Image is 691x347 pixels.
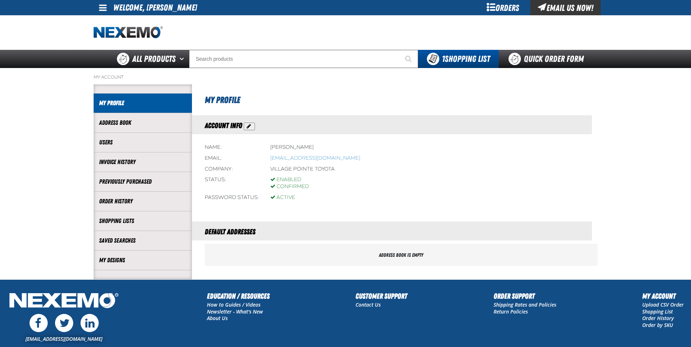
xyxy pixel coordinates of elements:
[400,50,418,68] button: Start Searching
[99,178,187,186] a: Previously Purchased
[177,50,189,68] button: Open All Products pages
[189,50,418,68] input: Search
[642,308,673,315] a: Shopping List
[94,26,163,39] img: Nexemo logo
[494,291,556,302] h2: Order Support
[99,197,187,206] a: Order History
[642,322,673,328] a: Order by SKU
[99,217,187,225] a: Shopping Lists
[205,176,259,190] div: Status
[642,301,684,308] a: Upload CSV Order
[494,301,556,308] a: Shipping Rates and Policies
[494,308,528,315] a: Return Policies
[270,155,360,161] a: Opens a default email client to write an email to mmartin@vtaig.com
[99,256,187,264] a: My Designs
[207,308,263,315] a: Newsletter - What's New
[25,335,102,342] a: [EMAIL_ADDRESS][DOMAIN_NAME]
[356,291,407,302] h2: Customer Support
[207,291,270,302] h2: Education / Resources
[99,138,187,147] a: Users
[205,121,242,130] span: Account Info
[642,315,674,322] a: Order History
[205,95,240,105] span: My Profile
[99,236,187,245] a: Saved Searches
[270,155,360,161] bdo: [EMAIL_ADDRESS][DOMAIN_NAME]
[205,244,598,266] div: Address book is empty
[270,166,335,173] div: Village Pointe Toyota
[94,74,123,80] a: My Account
[207,301,260,308] a: How to Guides / Videos
[205,144,259,151] div: Name
[99,99,187,107] a: My Profile
[244,123,255,130] button: Action Edit Account Information
[270,176,309,183] div: Enabled
[205,227,255,236] span: Default Addresses
[99,119,187,127] a: Address Book
[418,50,499,68] button: You have 1 Shopping List. Open to view details
[99,158,187,166] a: Invoice History
[207,315,228,322] a: About Us
[442,54,445,64] strong: 1
[94,74,598,80] nav: Breadcrumbs
[442,54,490,64] span: Shopping List
[642,291,684,302] h2: My Account
[205,166,259,173] div: Company
[205,155,259,162] div: Email
[205,194,259,201] div: Password status
[132,52,176,65] span: All Products
[7,291,121,312] img: Nexemo Logo
[94,26,163,39] a: Home
[270,144,314,151] div: [PERSON_NAME]
[356,301,381,308] a: Contact Us
[270,183,309,190] div: Confirmed
[270,194,295,201] div: Active
[499,50,597,68] a: Quick Order Form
